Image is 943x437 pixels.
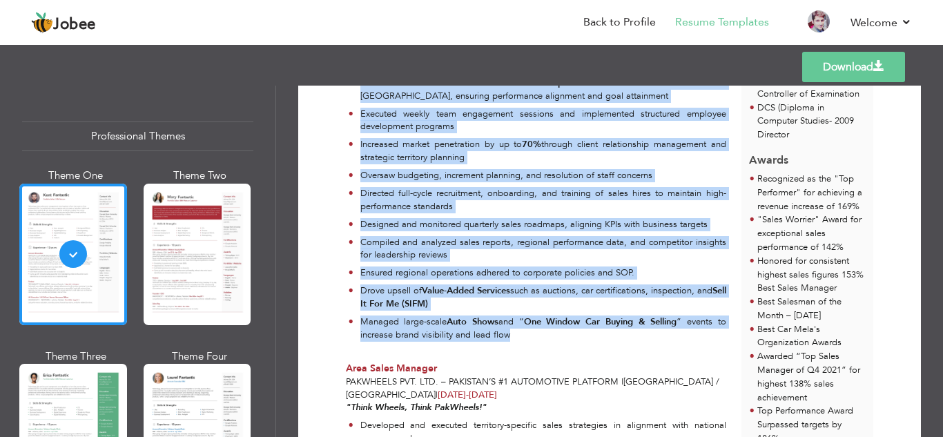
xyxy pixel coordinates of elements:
a: Welcome [850,14,912,31]
span: Area Sales Manager [346,362,437,375]
p: Increased market penetration by up to through client relationship management and strategic territ... [360,138,726,164]
p: Led and mentored a team of in the [GEOGRAPHIC_DATA], ensuring performance alignment and goal atta... [360,77,726,102]
div: Theme Two [146,168,254,183]
a: Back to Profile [583,14,656,30]
img: jobee.io [31,12,53,34]
span: - [466,389,469,401]
div: Theme Three [22,349,130,364]
strong: Value-Added Services [422,284,510,297]
span: "Sales Worrier" Award for exceptional sales performance of 142% [757,213,862,253]
a: Download [802,52,905,82]
span: Best Sales Manager [757,282,837,294]
strong: 70% [522,138,541,150]
span: Best Car Mela's Organization Awards [757,323,842,349]
strong: Sell It For Me (SIFM) [360,284,726,310]
p: Director [757,128,866,142]
span: Recognized as the "Top Performer" for achieving a revenue increase of 169% [757,173,862,213]
p: Oversaw budgeting, increment planning, and resolution of staff concerns [360,169,726,182]
em: "Think Wheels, Think PakWheels!" [346,401,487,414]
p: Managed large-scale and “ ” events to increase brand visibility and lead flow [360,315,726,341]
span: Pakwheels Pvt. Ltd. – Pakistan’s #1 Automotive Platform | [346,376,623,388]
span: | [436,389,438,401]
span: Jobee [53,17,96,32]
strong: Auto Shows [447,315,498,328]
p: Designed and monitored quarterly sales roadmaps, aligning KPIs with business targets [360,218,726,231]
div: Theme Four [146,349,254,364]
img: Profile Img [808,10,830,32]
span: Awarded “Top Sales Manager of Q4 2021” for highest 138% sales achievement [757,350,860,403]
span: DCS (Diploma in Computer Studies- 2009 [757,101,854,128]
span: Honored for consistent highest sales figures 153% [757,255,864,281]
div: Theme One [22,168,130,183]
p: Directed full-cycle recruitment, onboarding, and training of sales hires to maintain high-perform... [360,187,726,213]
a: Jobee [31,12,96,34]
div: Professional Themes [22,122,253,151]
span: English Proficiency Certificate- 2015 [757,61,831,87]
span: [DATE] [438,389,497,401]
a: Resume Templates [675,14,769,30]
p: Executed weekly team engagement sessions and implemented structured employee development programs [360,108,726,133]
p: Ensured regional operations adhered to corporate policies and SOP. [360,266,726,280]
p: Compiled and analyzed sales reports, regional performance data, and competitor insights for leade... [360,236,726,262]
strong: One Window Car Buying & Selling [524,315,677,328]
span: [DATE] [438,389,469,401]
span: [GEOGRAPHIC_DATA] / [GEOGRAPHIC_DATA] [346,376,719,401]
p: Drove upsell of such as auctions, car certifications, inspection, and [360,284,726,310]
span: Awards [749,142,788,168]
p: Controller of Examination [757,88,866,101]
span: Best Salesman of the Month – [DATE] [757,295,842,322]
